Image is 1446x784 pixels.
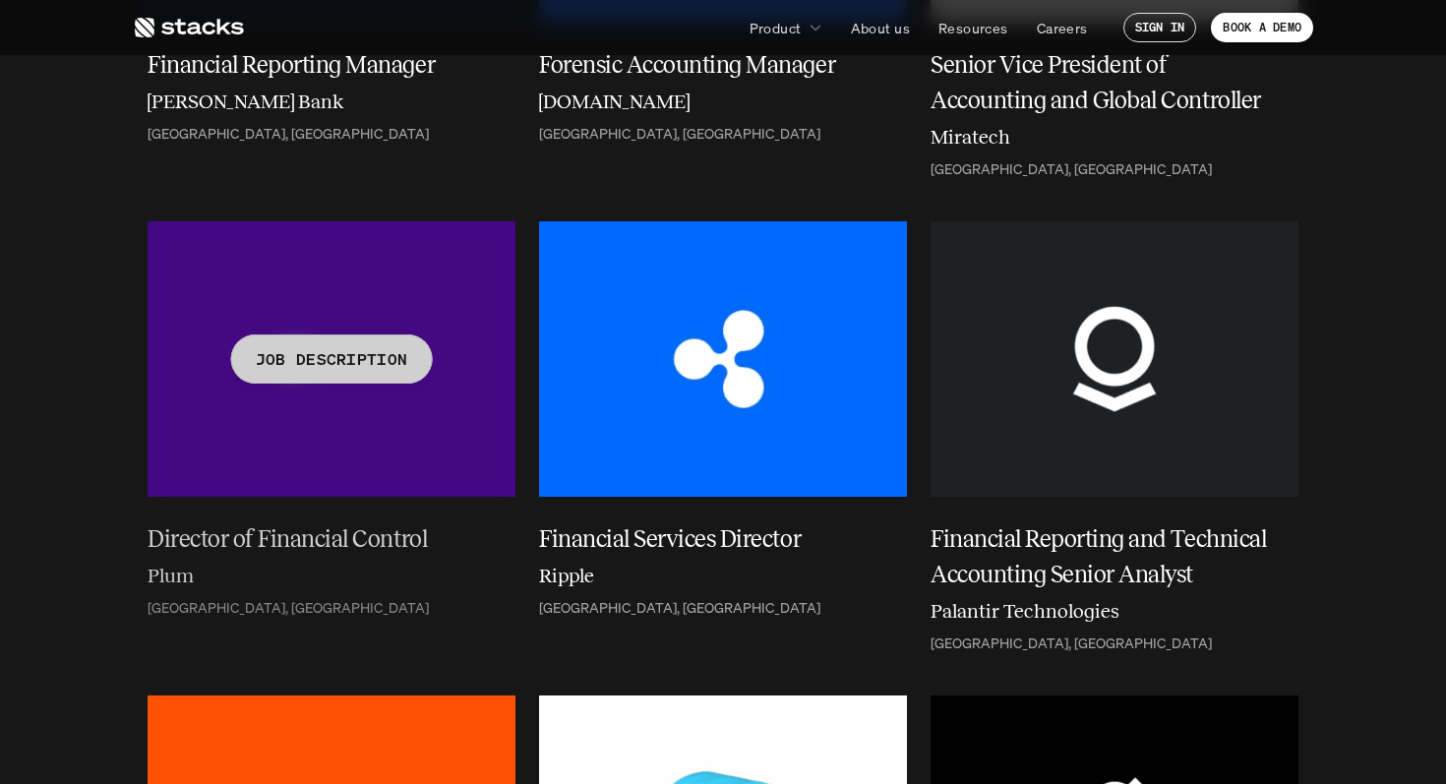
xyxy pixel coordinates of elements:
a: Resources [927,10,1020,45]
a: [GEOGRAPHIC_DATA], [GEOGRAPHIC_DATA] [539,126,907,143]
a: Financial Reporting and Technical Accounting Senior Analyst [931,521,1298,592]
a: [DOMAIN_NAME] [539,87,907,122]
h6: Ripple [539,561,594,590]
a: Miratech [931,122,1298,157]
a: Financial Reporting Manager [148,47,515,83]
a: [GEOGRAPHIC_DATA], [GEOGRAPHIC_DATA] [148,600,515,617]
p: JOB DESCRIPTION [256,345,408,374]
h5: Director of Financial Control [148,521,492,557]
p: Careers [1037,18,1088,38]
a: Senior Vice President of Accounting and Global Controller [931,47,1298,118]
a: BOOK A DEMO [1211,13,1313,42]
a: [GEOGRAPHIC_DATA], [GEOGRAPHIC_DATA] [931,161,1298,178]
h6: Palantir Technologies [931,596,1119,626]
a: Palantir Technologies [931,596,1298,632]
a: SIGN IN [1123,13,1197,42]
h6: [DOMAIN_NAME] [539,87,690,116]
p: SIGN IN [1135,21,1185,34]
a: Ripple [539,561,907,596]
p: About us [851,18,910,38]
p: [GEOGRAPHIC_DATA], [GEOGRAPHIC_DATA] [931,161,1212,178]
p: [GEOGRAPHIC_DATA], [GEOGRAPHIC_DATA] [931,635,1212,652]
h5: Financial Reporting and Technical Accounting Senior Analyst [931,521,1275,592]
p: [GEOGRAPHIC_DATA], [GEOGRAPHIC_DATA] [148,600,429,617]
h5: Senior Vice President of Accounting and Global Controller [931,47,1275,118]
a: Careers [1025,10,1100,45]
h5: Financial Services Director [539,521,883,557]
h5: Forensic Accounting Manager [539,47,883,83]
a: Director of Financial Control [148,521,515,557]
a: Forensic Accounting Manager [539,47,907,83]
h6: Plum [148,561,194,590]
p: [GEOGRAPHIC_DATA], [GEOGRAPHIC_DATA] [539,600,820,617]
a: [GEOGRAPHIC_DATA], [GEOGRAPHIC_DATA] [931,635,1298,652]
h6: Miratech [931,122,1010,151]
a: Financial Services Director [539,521,907,557]
a: JOB DESCRIPTION [148,221,515,497]
p: BOOK A DEMO [1223,21,1301,34]
a: Plum [148,561,515,596]
a: [PERSON_NAME] Bank [148,87,515,122]
a: Privacy Policy [295,89,380,104]
p: [GEOGRAPHIC_DATA], [GEOGRAPHIC_DATA] [539,126,820,143]
a: [GEOGRAPHIC_DATA], [GEOGRAPHIC_DATA] [539,600,907,617]
h5: Financial Reporting Manager [148,47,492,83]
h6: [PERSON_NAME] Bank [148,87,344,116]
p: Resources [938,18,1008,38]
a: About us [839,10,922,45]
p: [GEOGRAPHIC_DATA], [GEOGRAPHIC_DATA] [148,126,429,143]
a: [GEOGRAPHIC_DATA], [GEOGRAPHIC_DATA] [148,126,515,143]
p: Product [750,18,802,38]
